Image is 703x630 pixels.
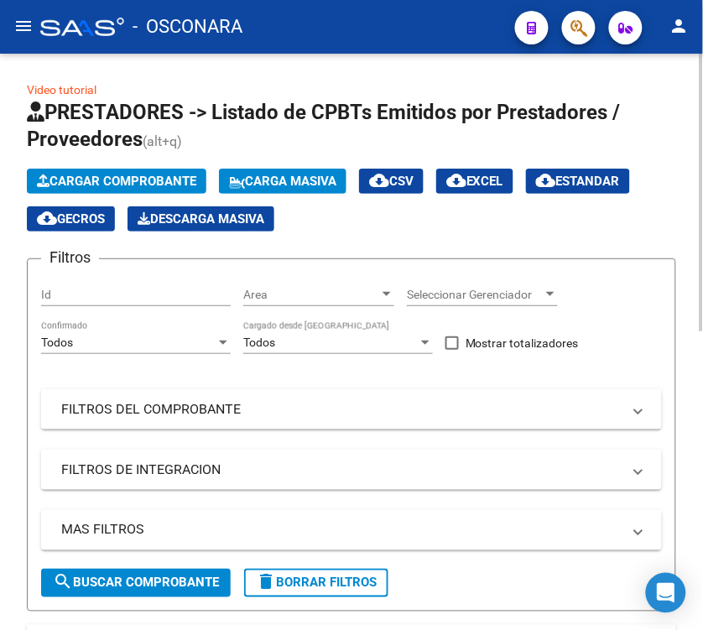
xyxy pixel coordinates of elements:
mat-expansion-panel-header: MAS FILTROS [41,510,662,550]
button: CSV [359,169,424,194]
h3: Filtros [41,246,99,269]
div: Open Intercom Messenger [646,573,686,613]
span: PRESTADORES -> Listado de CPBTs Emitidos por Prestadores / Proveedores [27,101,621,151]
button: Cargar Comprobante [27,169,206,194]
span: Mostrar totalizadores [466,333,579,353]
mat-icon: cloud_download [536,170,556,190]
span: (alt+q) [143,133,182,149]
span: Area [243,288,379,302]
button: Gecros [27,206,115,232]
span: Todos [243,336,275,349]
span: EXCEL [446,174,503,189]
span: Borrar Filtros [256,575,377,591]
button: Carga Masiva [219,169,346,194]
mat-panel-title: FILTROS DE INTEGRACION [61,461,622,479]
span: Carga Masiva [229,174,336,189]
mat-icon: cloud_download [37,208,57,228]
mat-icon: cloud_download [369,170,389,190]
button: Descarga Masiva [128,206,274,232]
app-download-masive: Descarga masiva de comprobantes (adjuntos) [128,206,274,232]
span: Gecros [37,211,105,226]
span: Buscar Comprobante [53,575,219,591]
button: Estandar [526,169,630,194]
span: - OSCONARA [133,8,242,45]
a: Video tutorial [27,83,96,96]
mat-icon: person [669,16,690,36]
span: Seleccionar Gerenciador [407,288,543,302]
mat-expansion-panel-header: FILTROS DE INTEGRACION [41,450,662,490]
mat-panel-title: FILTROS DEL COMPROBANTE [61,400,622,419]
mat-icon: cloud_download [446,170,466,190]
span: Estandar [536,174,620,189]
span: Cargar Comprobante [37,174,196,189]
mat-icon: menu [13,16,34,36]
button: Buscar Comprobante [41,569,231,597]
span: Descarga Masiva [138,211,264,226]
mat-panel-title: MAS FILTROS [61,521,622,539]
span: CSV [369,174,414,189]
span: Todos [41,336,73,349]
mat-icon: search [53,572,73,592]
mat-expansion-panel-header: FILTROS DEL COMPROBANTE [41,389,662,430]
button: EXCEL [436,169,513,194]
button: Borrar Filtros [244,569,388,597]
mat-icon: delete [256,572,276,592]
